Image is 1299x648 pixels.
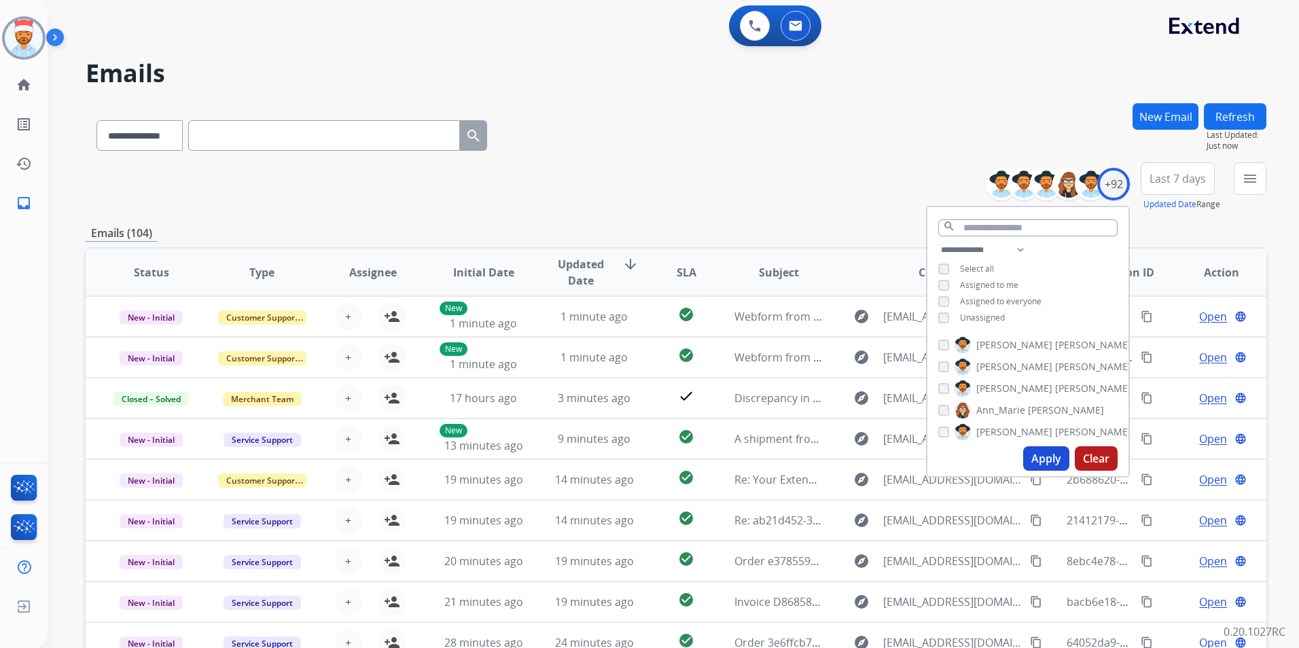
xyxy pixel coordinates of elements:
[1055,425,1131,439] span: [PERSON_NAME]
[1023,446,1069,471] button: Apply
[1199,308,1227,325] span: Open
[976,360,1052,374] span: [PERSON_NAME]
[450,391,517,406] span: 17 hours ago
[444,472,523,487] span: 19 minutes ago
[1141,392,1153,404] mat-icon: content_copy
[335,466,362,493] button: +
[384,512,400,528] mat-icon: person_add
[345,553,351,569] span: +
[1143,198,1220,210] span: Range
[86,60,1266,87] h2: Emails
[120,514,183,528] span: New - Initial
[1234,433,1247,445] mat-icon: language
[1207,141,1266,151] span: Just now
[345,349,351,365] span: +
[1055,338,1131,352] span: [PERSON_NAME]
[86,225,158,242] p: Emails (104)
[120,433,183,447] span: New - Initial
[960,295,1042,307] span: Assigned to everyone
[555,472,634,487] span: 14 minutes ago
[734,594,857,609] span: Invoice D86858 Super73
[883,471,1022,488] span: [EMAIL_ADDRESS][DOMAIN_NAME]
[16,195,32,211] mat-icon: inbox
[677,264,696,281] span: SLA
[249,264,274,281] span: Type
[384,594,400,610] mat-icon: person_add
[465,128,482,144] mat-icon: search
[678,551,694,567] mat-icon: check_circle
[1141,473,1153,486] mat-icon: content_copy
[734,554,976,569] span: Order e3785594-0aa2-4124-92a7-d06d6293f68a
[678,388,694,404] mat-icon: check
[1199,390,1227,406] span: Open
[16,156,32,172] mat-icon: history
[1199,471,1227,488] span: Open
[218,351,306,365] span: Customer Support
[883,390,1022,406] span: [EMAIL_ADDRESS][DOMAIN_NAME]
[345,308,351,325] span: +
[345,594,351,610] span: +
[120,473,183,488] span: New - Initial
[883,594,1022,610] span: [EMAIL_ADDRESS][DOMAIN_NAME]
[976,425,1052,439] span: [PERSON_NAME]
[16,77,32,93] mat-icon: home
[450,357,517,372] span: 1 minute ago
[113,392,189,406] span: Closed – Solved
[734,350,1042,365] span: Webform from [EMAIL_ADDRESS][DOMAIN_NAME] on [DATE]
[883,553,1022,569] span: [EMAIL_ADDRESS][DOMAIN_NAME]
[444,438,523,453] span: 13 minutes ago
[440,342,467,356] p: New
[853,431,870,447] mat-icon: explore
[335,384,362,412] button: +
[1141,596,1153,608] mat-icon: content_copy
[976,338,1052,352] span: [PERSON_NAME]
[1141,514,1153,526] mat-icon: content_copy
[558,431,630,446] span: 9 minutes ago
[622,256,639,272] mat-icon: arrow_downward
[450,316,517,331] span: 1 minute ago
[120,310,183,325] span: New - Initial
[1199,512,1227,528] span: Open
[224,596,301,610] span: Service Support
[919,264,972,281] span: Customer
[1234,514,1247,526] mat-icon: language
[1204,103,1266,130] button: Refresh
[759,264,799,281] span: Subject
[335,303,362,330] button: +
[853,512,870,528] mat-icon: explore
[1030,555,1042,567] mat-icon: content_copy
[1224,624,1285,640] p: 0.20.1027RC
[678,510,694,526] mat-icon: check_circle
[1067,513,1270,528] span: 21412179-d3fc-4c8c-a7fd-2e862e571d15
[1199,553,1227,569] span: Open
[218,310,306,325] span: Customer Support
[349,264,397,281] span: Assignee
[453,264,514,281] span: Initial Date
[1234,310,1247,323] mat-icon: language
[1075,446,1118,471] button: Clear
[335,507,362,534] button: +
[1199,349,1227,365] span: Open
[853,594,870,610] mat-icon: explore
[883,349,1022,365] span: [EMAIL_ADDRESS][DOMAIN_NAME]
[120,351,183,365] span: New - Initial
[678,592,694,608] mat-icon: check_circle
[853,471,870,488] mat-icon: explore
[384,390,400,406] mat-icon: person_add
[335,588,362,615] button: +
[883,512,1022,528] span: [EMAIL_ADDRESS][DOMAIN_NAME]
[853,553,870,569] mat-icon: explore
[560,309,628,324] span: 1 minute ago
[1242,170,1258,187] mat-icon: menu
[943,220,955,232] mat-icon: search
[734,309,1042,324] span: Webform from [EMAIL_ADDRESS][DOMAIN_NAME] on [DATE]
[678,429,694,445] mat-icon: check_circle
[134,264,169,281] span: Status
[883,431,1022,447] span: [EMAIL_ADDRESS][DOMAIN_NAME]
[1141,310,1153,323] mat-icon: content_copy
[444,554,523,569] span: 20 minutes ago
[1097,168,1130,200] div: +92
[1028,403,1104,417] span: [PERSON_NAME]
[558,391,630,406] span: 3 minutes ago
[734,431,995,446] span: A shipment from order LI-211704 is out for delivery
